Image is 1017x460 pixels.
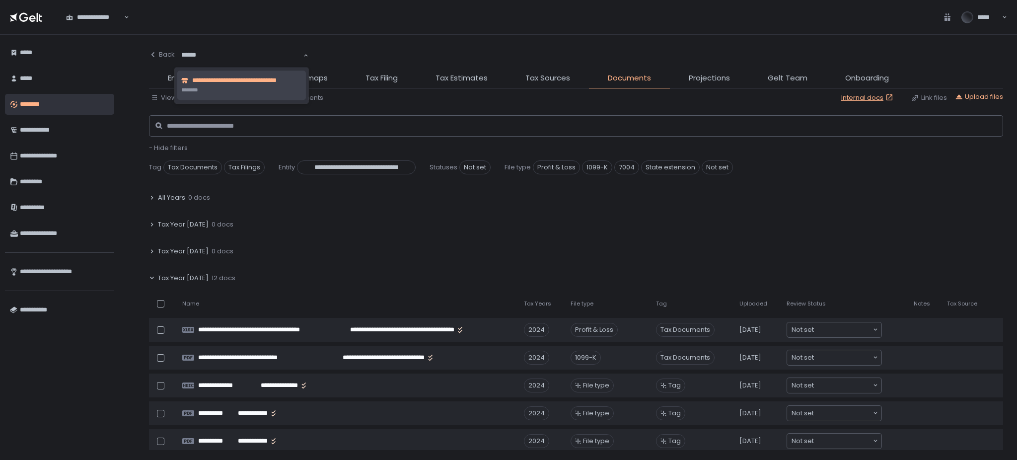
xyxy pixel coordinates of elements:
[768,73,807,84] span: Gelt Team
[525,73,570,84] span: Tax Sources
[739,325,761,334] span: [DATE]
[163,160,222,174] span: Tax Documents
[571,351,601,365] div: 1099-K
[668,437,681,446] span: Tag
[524,323,549,337] div: 2024
[149,50,175,59] div: Back
[279,163,295,172] span: Entity
[149,144,188,153] button: - Hide filters
[149,143,188,153] span: - Hide filters
[947,300,977,307] span: Tax Source
[668,381,681,390] span: Tag
[60,6,129,27] div: Search for option
[149,163,161,172] span: Tag
[524,406,549,420] div: 2024
[668,409,681,418] span: Tag
[524,434,549,448] div: 2024
[841,93,895,102] a: Internal docs
[224,160,265,174] span: Tax Filings
[151,93,220,102] button: View by: Tax years
[149,45,175,65] button: Back
[787,322,881,337] div: Search for option
[656,300,667,307] span: Tag
[739,353,761,362] span: [DATE]
[158,247,209,256] span: Tax Year [DATE]
[430,163,457,172] span: Statuses
[787,406,881,421] div: Search for option
[158,193,185,202] span: All Years
[911,93,947,102] button: Link files
[792,353,814,363] span: Not set
[814,408,872,418] input: Search for option
[459,160,491,174] span: Not set
[436,73,488,84] span: Tax Estimates
[175,45,308,66] div: Search for option
[158,220,209,229] span: Tax Year [DATE]
[212,220,233,229] span: 0 docs
[188,193,210,202] span: 0 docs
[739,381,761,390] span: [DATE]
[583,409,609,418] span: File type
[212,274,235,283] span: 12 docs
[583,437,609,446] span: File type
[689,73,730,84] span: Projections
[533,160,580,174] span: Profit & Loss
[845,73,889,84] span: Onboarding
[608,73,651,84] span: Documents
[158,274,209,283] span: Tax Year [DATE]
[571,300,593,307] span: File type
[582,160,612,174] span: 1099-K
[182,300,199,307] span: Name
[524,379,549,392] div: 2024
[739,437,761,446] span: [DATE]
[814,353,872,363] input: Search for option
[914,300,930,307] span: Notes
[787,378,881,393] div: Search for option
[571,323,618,337] div: Profit & Loss
[787,300,826,307] span: Review Status
[212,247,233,256] span: 0 docs
[787,434,881,449] div: Search for option
[792,325,814,335] span: Not set
[524,300,551,307] span: Tax Years
[702,160,733,174] span: Not set
[792,436,814,446] span: Not set
[505,163,531,172] span: File type
[814,325,872,335] input: Search for option
[739,300,767,307] span: Uploaded
[955,92,1003,101] button: Upload files
[524,351,549,365] div: 2024
[583,381,609,390] span: File type
[168,73,188,84] span: Entity
[614,160,639,174] span: 7004
[814,381,872,390] input: Search for option
[814,436,872,446] input: Search for option
[792,381,814,390] span: Not set
[787,350,881,365] div: Search for option
[181,50,302,60] input: Search for option
[656,323,715,337] span: Tax Documents
[641,160,700,174] span: State extension
[656,351,715,365] span: Tax Documents
[792,408,814,418] span: Not set
[365,73,398,84] span: Tax Filing
[739,409,761,418] span: [DATE]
